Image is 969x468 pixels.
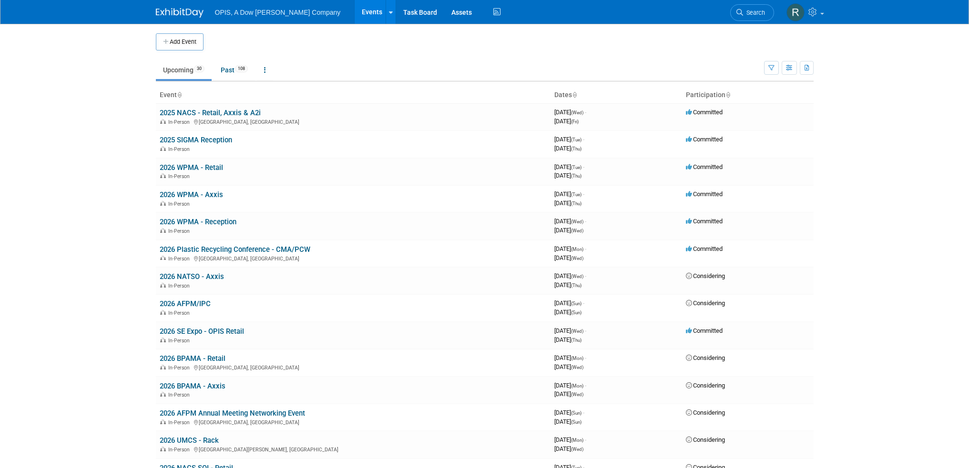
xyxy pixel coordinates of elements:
span: (Tue) [571,137,581,142]
span: (Wed) [571,447,583,452]
span: OPIS, A Dow [PERSON_NAME] Company [215,9,341,16]
span: (Wed) [571,365,583,370]
span: In-Person [168,392,193,398]
span: In-Person [168,283,193,289]
span: Considering [686,382,725,389]
span: (Thu) [571,201,581,206]
div: [GEOGRAPHIC_DATA], [GEOGRAPHIC_DATA] [160,363,547,371]
span: (Thu) [571,173,581,179]
span: [DATE] [554,445,583,452]
span: (Thu) [571,338,581,343]
a: 2026 BPAMA - Axxis [160,382,225,390]
img: In-Person Event [160,173,166,178]
span: Considering [686,299,725,307]
span: (Sun) [571,419,581,425]
span: [DATE] [554,382,586,389]
span: [DATE] [554,172,581,179]
span: Committed [686,245,723,252]
img: In-Person Event [160,256,166,260]
span: [DATE] [554,436,586,443]
img: ExhibitDay [156,8,204,18]
img: In-Person Event [160,338,166,342]
span: In-Person [168,173,193,179]
span: Committed [686,136,723,143]
th: Event [156,87,551,103]
span: [DATE] [554,336,581,343]
span: Considering [686,409,725,416]
span: [DATE] [554,118,579,125]
a: 2026 UMCS - Rack [160,436,219,445]
span: [DATE] [554,299,584,307]
span: [DATE] [554,163,584,170]
span: - [583,190,584,198]
span: Considering [686,436,725,443]
span: - [583,136,584,143]
a: Sort by Start Date [572,91,577,99]
span: Committed [686,327,723,334]
img: In-Person Event [160,365,166,369]
span: In-Person [168,419,193,426]
span: (Sun) [571,310,581,315]
span: Considering [686,354,725,361]
a: 2026 WPMA - Axxis [160,190,223,199]
a: 2026 NATSO - Axxis [160,272,224,281]
img: In-Person Event [160,283,166,288]
span: (Mon) [571,247,583,252]
span: - [585,218,586,225]
span: (Thu) [571,146,581,151]
span: [DATE] [554,254,583,261]
button: Add Event [156,33,204,50]
img: In-Person Event [160,392,166,397]
span: [DATE] [554,327,586,334]
div: [GEOGRAPHIC_DATA], [GEOGRAPHIC_DATA] [160,118,547,125]
span: In-Person [168,338,193,344]
span: (Sun) [571,410,581,416]
span: [DATE] [554,218,586,225]
a: 2026 SE Expo - OPIS Retail [160,327,244,336]
img: In-Person Event [160,146,166,151]
span: (Wed) [571,274,583,279]
img: Renee Ortner [786,3,805,21]
span: [DATE] [554,199,581,207]
span: [DATE] [554,227,583,234]
span: [DATE] [554,190,584,198]
th: Participation [682,87,814,103]
span: (Tue) [571,165,581,170]
span: [DATE] [554,309,581,316]
span: In-Person [168,201,193,207]
a: 2026 WPMA - Reception [160,218,236,226]
span: (Thu) [571,283,581,288]
span: (Wed) [571,219,583,224]
a: 2025 NACS - Retail, Axxis & A2i [160,109,261,117]
a: 2026 BPAMA - Retail [160,354,225,363]
span: 108 [235,65,248,72]
a: 2026 AFPM Annual Meeting Networking Event [160,409,305,418]
span: (Wed) [571,228,583,233]
span: In-Person [168,146,193,152]
span: Committed [686,109,723,116]
span: - [585,109,586,116]
span: [DATE] [554,418,581,425]
th: Dates [551,87,682,103]
a: 2026 AFPM/IPC [160,299,211,308]
span: (Wed) [571,256,583,261]
span: In-Person [168,256,193,262]
span: Considering [686,272,725,279]
div: [GEOGRAPHIC_DATA], [GEOGRAPHIC_DATA] [160,418,547,426]
img: In-Person Event [160,119,166,124]
span: In-Person [168,119,193,125]
img: In-Person Event [160,419,166,424]
a: Sort by Participation Type [725,91,730,99]
span: [DATE] [554,409,584,416]
span: (Mon) [571,438,583,443]
span: - [585,327,586,334]
span: [DATE] [554,363,583,370]
span: - [585,272,586,279]
img: In-Person Event [160,201,166,206]
a: Sort by Event Name [177,91,182,99]
span: - [583,409,584,416]
a: 2026 WPMA - Retail [160,163,223,172]
img: In-Person Event [160,228,166,233]
img: In-Person Event [160,310,166,315]
span: (Wed) [571,392,583,397]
